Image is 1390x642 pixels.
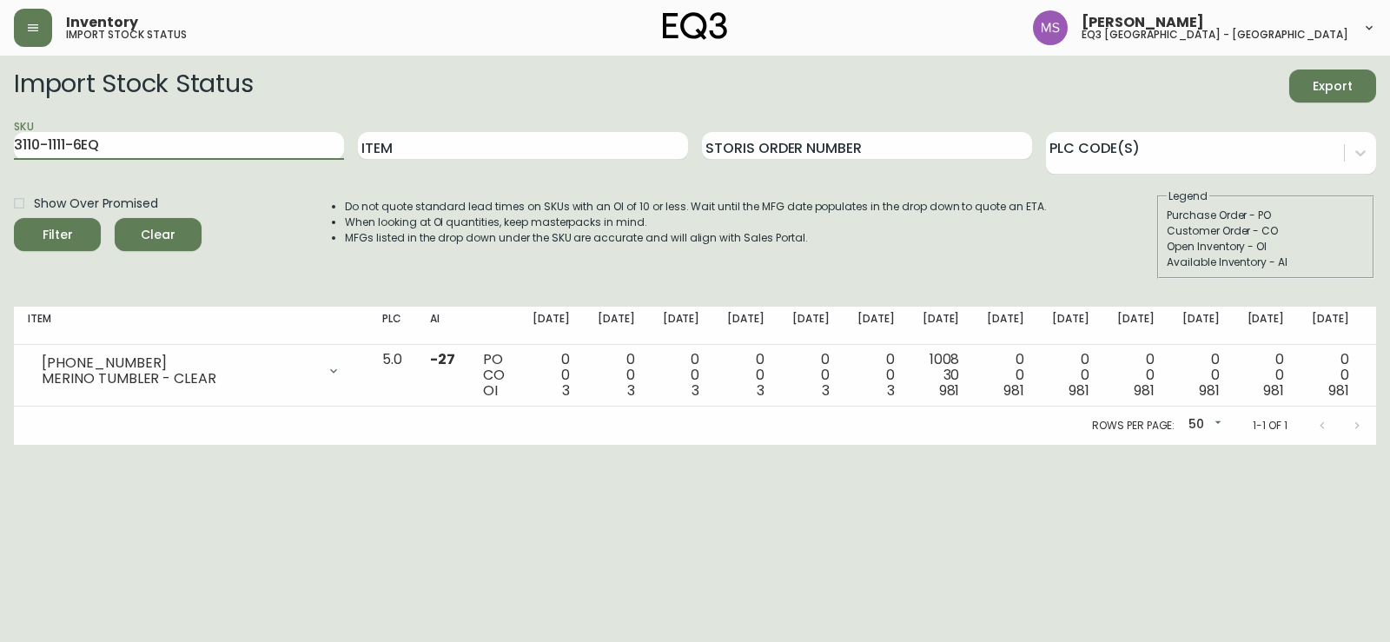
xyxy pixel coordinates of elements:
div: Customer Order - CO [1167,223,1365,239]
li: Do not quote standard lead times on SKUs with an OI of 10 or less. Wait until the MFG date popula... [345,199,1047,215]
div: 0 0 [1312,352,1349,399]
span: 3 [562,381,570,400]
img: 1b6e43211f6f3cc0b0729c9049b8e7af [1033,10,1068,45]
span: 981 [1328,381,1349,400]
span: Export [1303,76,1362,97]
th: [DATE] [1168,307,1234,345]
div: Purchase Order - PO [1167,208,1365,223]
h5: import stock status [66,30,187,40]
th: [DATE] [1038,307,1103,345]
span: 3 [627,381,635,400]
span: 981 [1134,381,1155,400]
span: [PERSON_NAME] [1082,16,1204,30]
div: 0 0 [1052,352,1089,399]
span: 3 [887,381,895,400]
span: 3 [692,381,699,400]
div: 0 0 [792,352,830,399]
th: [DATE] [973,307,1038,345]
span: Show Over Promised [34,195,158,213]
span: 981 [1069,381,1089,400]
div: [PHONE_NUMBER]MERINO TUMBLER - CLEAR [28,352,354,390]
button: Clear [115,218,202,251]
div: 0 0 [1182,352,1220,399]
th: [DATE] [1234,307,1299,345]
li: MFGs listed in the drop down under the SKU are accurate and will align with Sales Portal. [345,230,1047,246]
span: 3 [822,381,830,400]
p: 1-1 of 1 [1253,418,1287,434]
th: [DATE] [1298,307,1363,345]
li: When looking at OI quantities, keep masterpacks in mind. [345,215,1047,230]
h2: Import Stock Status [14,69,253,103]
div: PO CO [483,352,505,399]
span: Clear [129,224,188,246]
img: logo [663,12,727,40]
th: [DATE] [844,307,909,345]
span: 981 [1263,381,1284,400]
div: 0 0 [598,352,635,399]
div: [PHONE_NUMBER] [42,355,316,371]
td: 5.0 [368,345,416,407]
span: 981 [1003,381,1024,400]
th: AI [416,307,469,345]
button: Filter [14,218,101,251]
div: 0 0 [1117,352,1155,399]
div: MERINO TUMBLER - CLEAR [42,371,316,387]
legend: Legend [1167,189,1209,204]
button: Export [1289,69,1376,103]
th: PLC [368,307,416,345]
div: 0 0 [533,352,570,399]
p: Rows per page: [1092,418,1175,434]
div: 0 0 [987,352,1024,399]
th: Item [14,307,368,345]
th: [DATE] [909,307,974,345]
div: 0 0 [727,352,764,399]
div: 0 0 [663,352,700,399]
th: [DATE] [584,307,649,345]
th: [DATE] [519,307,584,345]
h5: eq3 [GEOGRAPHIC_DATA] - [GEOGRAPHIC_DATA] [1082,30,1348,40]
span: Inventory [66,16,138,30]
div: 0 0 [1248,352,1285,399]
span: 981 [1199,381,1220,400]
span: OI [483,381,498,400]
span: 3 [757,381,764,400]
div: 0 0 [857,352,895,399]
div: Available Inventory - AI [1167,255,1365,270]
th: [DATE] [649,307,714,345]
div: 50 [1181,411,1225,440]
div: 1008 30 [923,352,960,399]
th: [DATE] [1103,307,1168,345]
th: [DATE] [713,307,778,345]
span: -27 [430,349,455,369]
span: 981 [939,381,960,400]
th: [DATE] [778,307,844,345]
div: Open Inventory - OI [1167,239,1365,255]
